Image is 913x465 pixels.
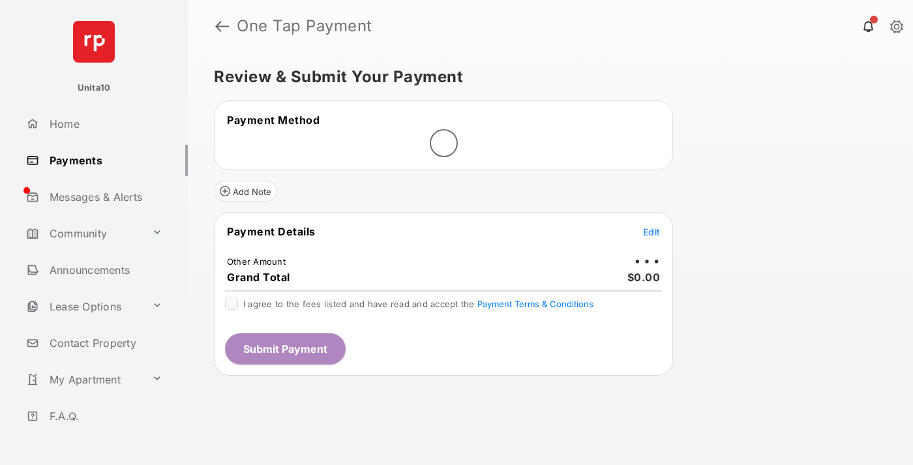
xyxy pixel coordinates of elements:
[227,113,320,127] span: Payment Method
[214,181,277,202] button: Add Note
[226,256,286,267] td: Other Amount
[627,271,661,284] span: $0.00
[73,21,115,63] img: svg+xml;base64,PHN2ZyB4bWxucz0iaHR0cDovL3d3dy53My5vcmcvMjAwMC9zdmciIHdpZHRoPSI2NCIgaGVpZ2h0PSI2NC...
[237,18,372,34] strong: One Tap Payment
[243,299,593,309] span: I agree to the fees listed and have read and accept the
[21,254,188,286] a: Announcements
[21,218,147,249] a: Community
[21,364,147,395] a: My Apartment
[78,82,111,95] p: Unita10
[21,291,147,322] a: Lease Options
[21,108,188,140] a: Home
[643,226,660,237] span: Edit
[227,225,316,238] span: Payment Details
[214,69,876,85] h5: Review & Submit Your Payment
[477,299,593,309] button: I agree to the fees listed and have read and accept the
[225,333,346,365] button: Submit Payment
[21,400,188,432] a: F.A.Q.
[21,181,188,213] a: Messages & Alerts
[21,145,188,176] a: Payments
[21,327,188,359] a: Contact Property
[643,225,660,238] button: Edit
[227,271,290,284] span: Grand Total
